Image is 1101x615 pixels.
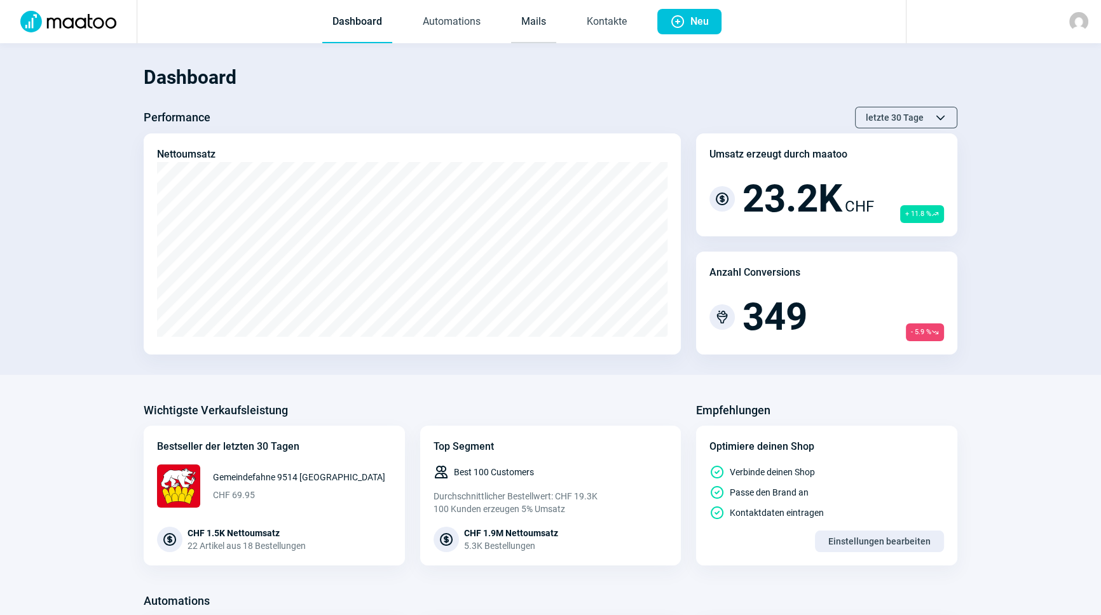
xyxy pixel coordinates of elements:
[730,466,815,478] span: Verbinde deinen Shop
[213,471,385,483] span: Gemeindefahne 9514 [GEOGRAPHIC_DATA]
[1069,12,1088,31] img: avatar
[13,11,124,32] img: Logo
[828,531,931,551] span: Einstellungen bearbeiten
[906,323,944,341] span: - 5.9 %
[464,539,558,552] div: 5.3K Bestellungen
[454,466,534,478] span: Best 100 Customers
[690,9,709,34] span: Neu
[730,506,824,519] span: Kontaktdaten eintragen
[709,147,847,162] div: Umsatz erzeugt durch maatoo
[144,107,210,128] h3: Performance
[144,400,288,421] h3: Wichtigste Verkaufsleistung
[709,439,944,454] div: Optimiere deinen Shop
[815,531,944,552] button: Einstellungen bearbeiten
[845,195,874,218] span: CHF
[413,1,491,43] a: Automations
[866,107,924,128] span: letzte 30 Tage
[742,180,842,218] span: 23.2K
[434,490,668,515] div: Durchschnittlicher Bestellwert: CHF 19.3K 100 Kunden erzeugen 5% Umsatz
[900,205,944,223] span: + 11.8 %
[322,1,392,43] a: Dashboard
[742,298,807,336] span: 349
[157,464,200,508] img: 68x68
[144,56,957,99] h1: Dashboard
[464,527,558,539] div: CHF 1.9M Nettoumsatz
[144,591,210,611] h3: Automations
[188,539,306,552] div: 22 Artikel aus 18 Bestellungen
[188,527,306,539] div: CHF 1.5K Nettoumsatz
[213,489,385,501] span: CHF 69.95
[577,1,637,43] a: Kontakte
[730,486,809,499] span: Passe den Brand an
[511,1,556,43] a: Mails
[157,439,392,454] div: Bestseller der letzten 30 Tagen
[709,265,800,280] div: Anzahl Conversions
[696,400,770,421] h3: Empfehlungen
[157,147,215,162] div: Nettoumsatz
[434,439,668,454] div: Top Segment
[657,9,721,34] button: Neu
